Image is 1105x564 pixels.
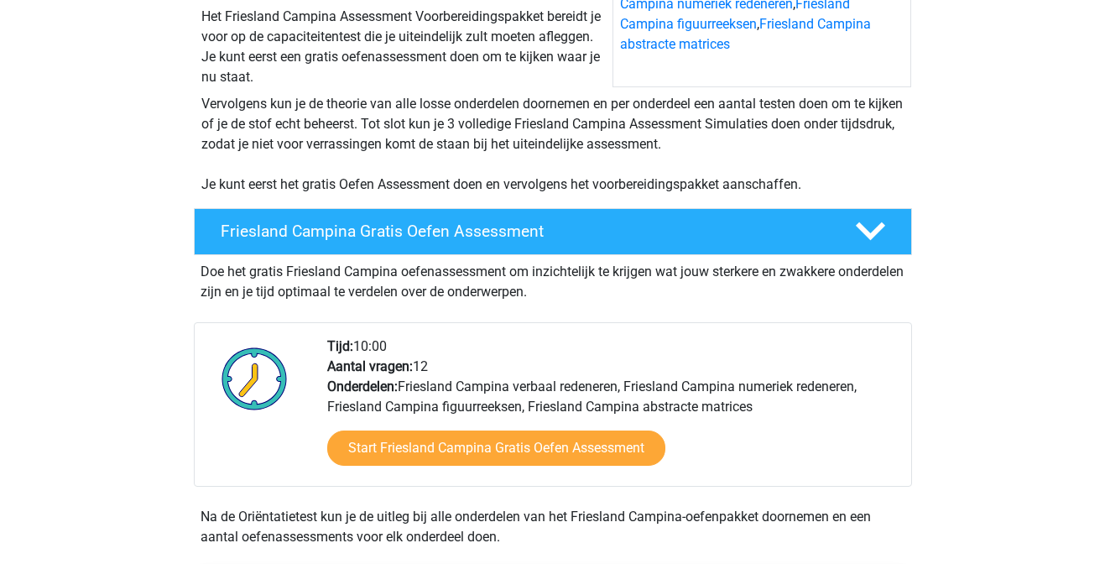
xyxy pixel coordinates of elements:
div: 10:00 12 Friesland Campina verbaal redeneren, Friesland Campina numeriek redeneren, Friesland Cam... [315,337,910,486]
div: Na de Oriëntatietest kun je de uitleg bij alle onderdelen van het Friesland Campina-oefenpakket d... [194,507,912,547]
a: Start Friesland Campina Gratis Oefen Assessment [327,431,665,466]
div: Doe het gratis Friesland Campina oefenassessment om inzichtelijk te krijgen wat jouw sterkere en ... [194,255,912,302]
a: Friesland Campina abstracte matrices [620,16,871,52]
b: Onderdelen: [327,379,398,394]
div: Vervolgens kun je de theorie van alle losse onderdelen doornemen en per onderdeel een aantal test... [195,94,911,195]
img: Klok [212,337,297,420]
b: Tijd: [327,338,353,354]
h4: Friesland Campina Gratis Oefen Assessment [221,222,828,241]
a: Friesland Campina Gratis Oefen Assessment [187,208,919,255]
b: Aantal vragen: [327,358,413,374]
